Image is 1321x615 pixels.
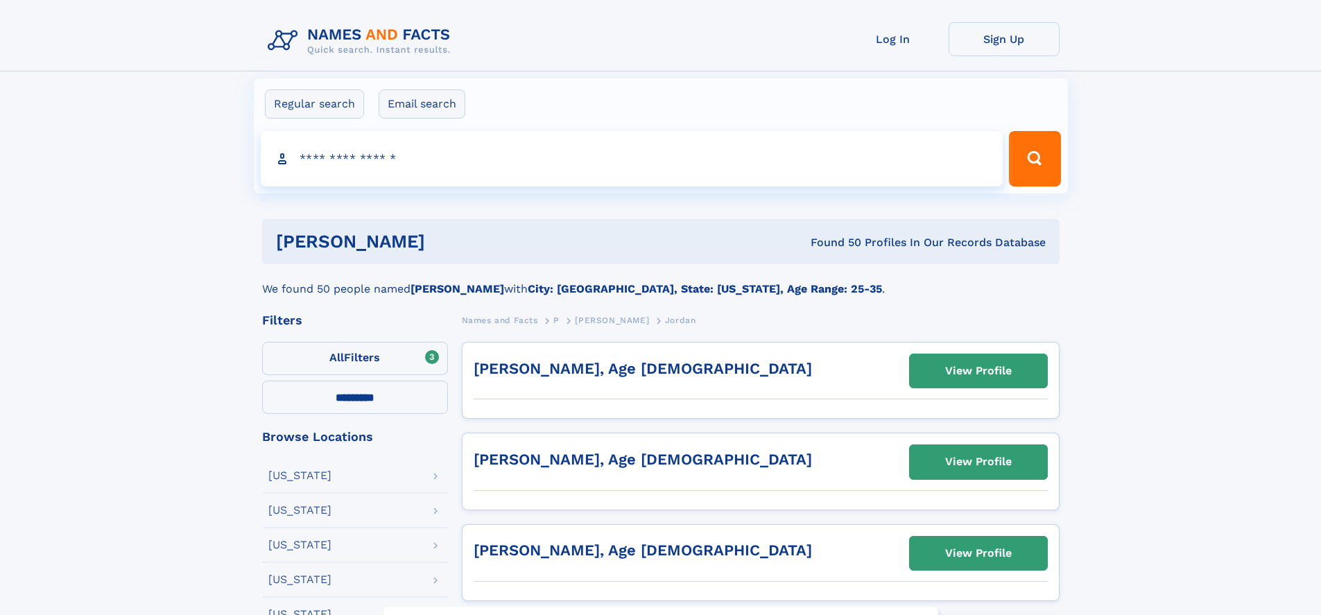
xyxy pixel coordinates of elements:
a: Log In [838,22,949,56]
label: Regular search [265,89,364,119]
div: [US_STATE] [268,470,331,481]
b: City: [GEOGRAPHIC_DATA], State: [US_STATE], Age Range: 25-35 [528,282,882,295]
img: Logo Names and Facts [262,22,462,60]
a: [PERSON_NAME] [575,311,649,329]
label: Email search [379,89,465,119]
div: View Profile [945,355,1012,387]
span: [PERSON_NAME] [575,315,649,325]
div: [US_STATE] [268,574,331,585]
input: search input [261,131,1003,187]
div: We found 50 people named with . [262,264,1060,297]
span: Jordan [665,315,696,325]
b: [PERSON_NAME] [411,282,504,295]
a: [PERSON_NAME], Age [DEMOGRAPHIC_DATA] [474,451,812,468]
span: P [553,315,560,325]
div: Found 50 Profiles In Our Records Database [618,235,1046,250]
a: View Profile [910,354,1047,388]
div: [US_STATE] [268,539,331,551]
a: [PERSON_NAME], Age [DEMOGRAPHIC_DATA] [474,542,812,559]
a: View Profile [910,445,1047,478]
span: All [329,351,344,364]
button: Search Button [1009,131,1060,187]
div: [US_STATE] [268,505,331,516]
div: Filters [262,314,448,327]
div: Browse Locations [262,431,448,443]
a: Sign Up [949,22,1060,56]
div: View Profile [945,446,1012,478]
label: Filters [262,342,448,375]
a: Names and Facts [462,311,538,329]
h1: [PERSON_NAME] [276,233,618,250]
a: [PERSON_NAME], Age [DEMOGRAPHIC_DATA] [474,360,812,377]
a: P [553,311,560,329]
div: View Profile [945,537,1012,569]
a: View Profile [910,537,1047,570]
